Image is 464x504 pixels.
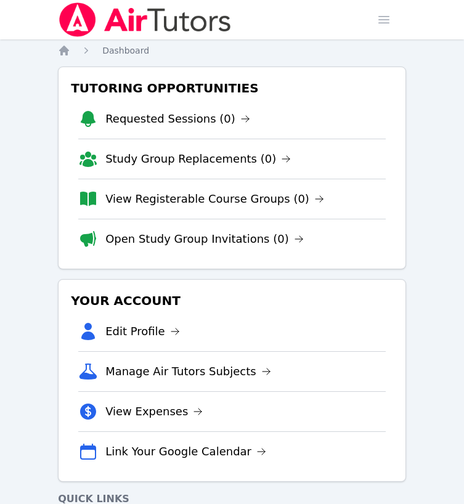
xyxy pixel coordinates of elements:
a: Dashboard [102,44,149,57]
a: View Registerable Course Groups (0) [105,190,324,208]
a: Study Group Replacements (0) [105,150,291,168]
img: Air Tutors [58,2,232,37]
span: Dashboard [102,46,149,55]
a: Requested Sessions (0) [105,110,250,128]
a: Open Study Group Invitations (0) [105,230,304,248]
h3: Tutoring Opportunities [68,77,396,99]
a: Link Your Google Calendar [105,443,266,460]
a: Manage Air Tutors Subjects [105,363,271,380]
h3: Your Account [68,290,396,312]
a: Edit Profile [105,323,180,340]
a: View Expenses [105,403,203,420]
nav: Breadcrumb [58,44,406,57]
